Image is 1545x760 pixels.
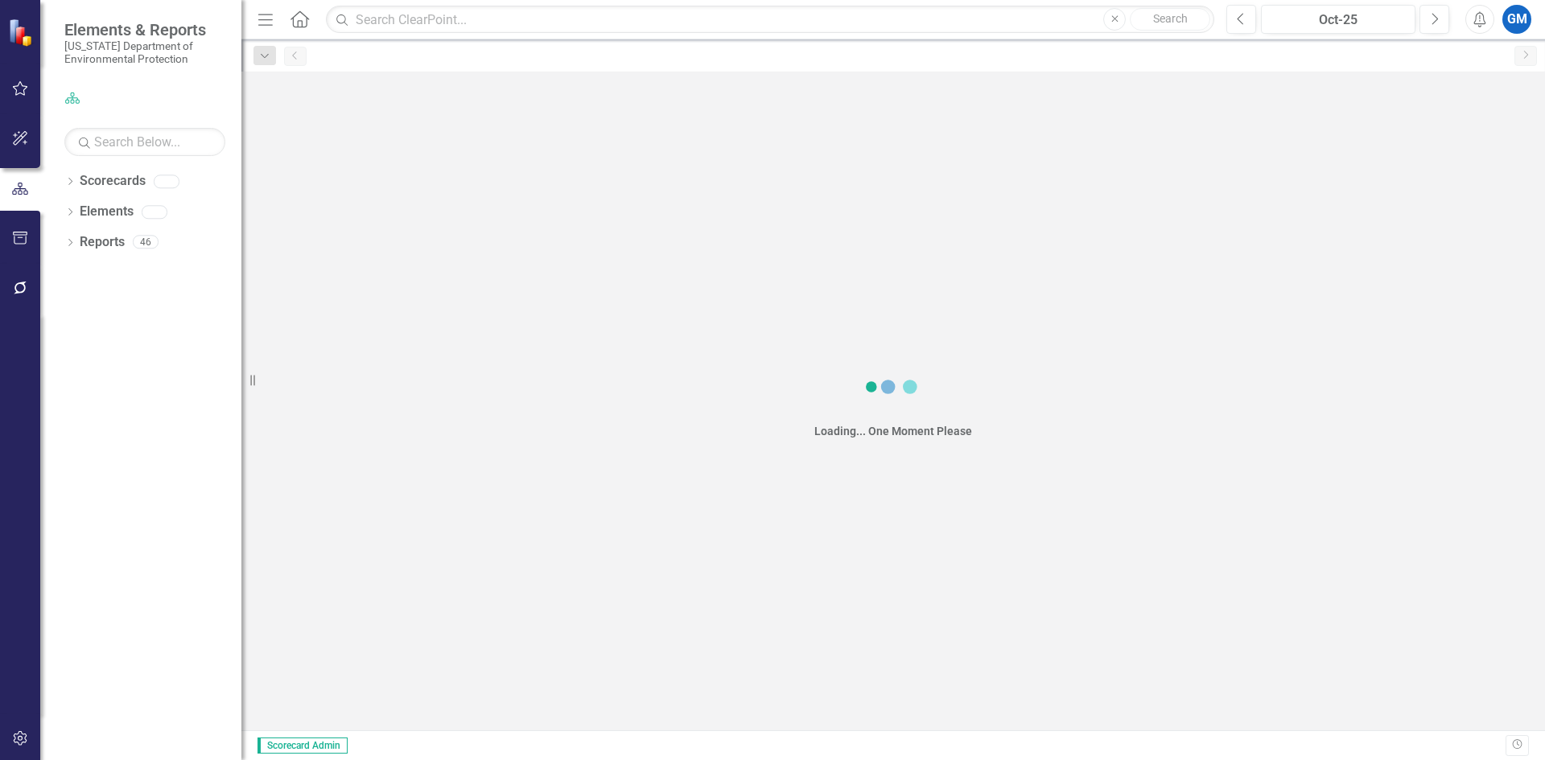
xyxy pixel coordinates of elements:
button: GM [1502,5,1531,34]
a: Elements [80,203,134,221]
div: 46 [133,236,159,249]
span: Search [1153,12,1188,25]
img: ClearPoint Strategy [8,18,36,46]
input: Search Below... [64,128,225,156]
input: Search ClearPoint... [326,6,1214,34]
div: Oct-25 [1267,10,1410,30]
a: Scorecards [80,172,146,191]
button: Oct-25 [1261,5,1415,34]
button: Search [1130,8,1210,31]
div: Loading... One Moment Please [814,423,972,439]
span: Scorecard Admin [257,737,348,754]
a: Reports [80,233,125,252]
small: [US_STATE] Department of Environmental Protection [64,39,225,66]
span: Elements & Reports [64,20,225,39]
